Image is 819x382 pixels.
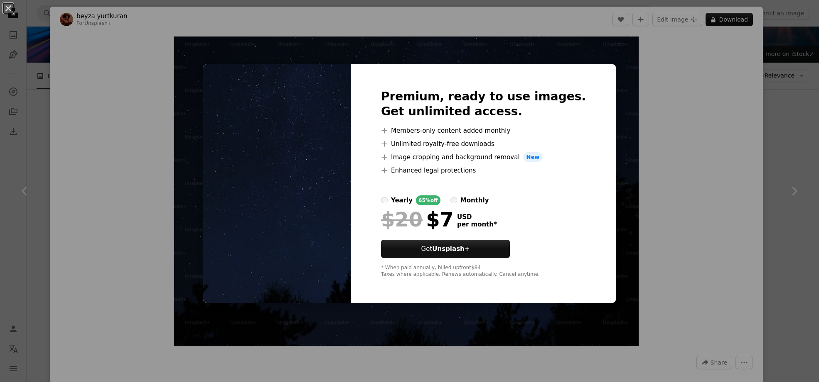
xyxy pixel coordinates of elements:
[460,195,489,205] div: monthly
[391,195,413,205] div: yearly
[381,209,423,230] span: $20
[381,139,586,149] li: Unlimited royalty-free downloads
[381,126,586,136] li: Members-only content added monthly
[457,221,497,228] span: per month *
[416,195,440,205] div: 65% off
[432,245,470,253] strong: Unsplash+
[450,197,457,204] input: monthly
[381,265,586,278] div: * When paid annually, billed upfront $84 Taxes where applicable. Renews automatically. Cancel any...
[381,197,388,204] input: yearly65%off
[523,152,543,162] span: New
[457,213,497,221] span: USD
[381,165,586,175] li: Enhanced legal protections
[381,209,454,230] div: $7
[381,89,586,119] h2: Premium, ready to use images. Get unlimited access.
[381,240,510,258] button: GetUnsplash+
[381,152,586,162] li: Image cropping and background removal
[203,64,351,303] img: premium_photo-1736457295245-f455303a1dab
